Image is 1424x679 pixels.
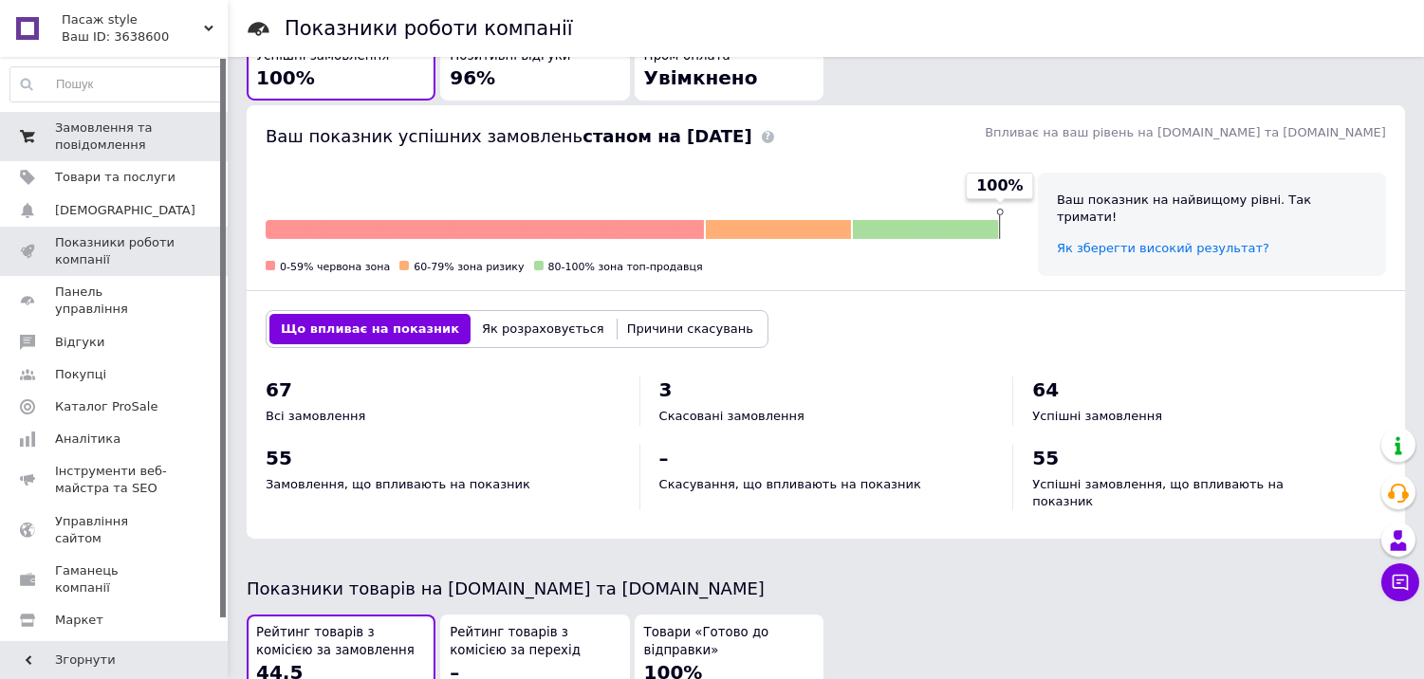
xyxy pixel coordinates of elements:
span: 96% [450,66,495,89]
span: Впливає на ваш рівень на [DOMAIN_NAME] та [DOMAIN_NAME] [985,125,1386,139]
span: Управління сайтом [55,513,176,547]
span: [DEMOGRAPHIC_DATA] [55,202,195,219]
span: Панель управління [55,284,176,318]
button: Чат з покупцем [1381,563,1419,601]
span: Увімкнено [644,66,758,89]
span: Аналітика [55,431,120,448]
div: Ваш ID: 3638600 [62,28,228,46]
span: Успішні замовлення [1032,409,1162,423]
button: Успішні замовлення100% [247,38,435,101]
span: – [659,447,669,469]
span: Інструменти веб-майстра та SEO [55,463,176,497]
span: 0-59% червона зона [280,261,390,273]
span: Товари та послуги [55,169,176,186]
span: Рейтинг товарів з комісією за замовлення [256,624,426,659]
span: Ваш показник успішних замовлень [266,126,752,146]
span: Всі замовлення [266,409,365,423]
span: Скасовані замовлення [659,409,804,423]
h1: Показники роботи компанії [285,17,573,40]
div: Ваш показник на найвищому рівні. Так тримати! [1057,192,1367,226]
span: 64 [1032,378,1059,401]
span: Показники товарів на [DOMAIN_NAME] та [DOMAIN_NAME] [247,578,765,598]
span: Успішні замовлення, що впливають на показник [1032,477,1284,508]
span: 3 [659,378,673,401]
span: 100% [976,175,1023,196]
span: Скасування, що впливають на показник [659,477,921,491]
span: Замовлення, що впливають на показник [266,477,530,491]
b: станом на [DATE] [583,126,751,146]
input: Пошук [10,67,223,101]
span: 80-100% зона топ-продавця [548,261,703,273]
span: Каталог ProSale [55,398,157,415]
span: 67 [266,378,292,401]
span: Рейтинг товарів з комісією за перехід [450,624,620,659]
span: Маркет [55,612,103,629]
span: Товари «Готово до відправки» [644,624,814,659]
span: Покупці [55,366,106,383]
span: 60-79% зона ризику [414,261,524,273]
span: Відгуки [55,334,104,351]
span: 55 [1032,447,1059,469]
button: Причини скасувань [616,314,765,344]
span: Замовлення та повідомлення [55,119,176,154]
a: Як зберегти високий результат? [1057,241,1269,255]
span: Показники роботи компанії [55,234,176,268]
span: 100% [256,66,315,89]
button: Як розраховується [471,314,616,344]
button: Пром-оплатаУвімкнено [635,38,823,101]
button: Що впливає на показник [269,314,471,344]
span: Пасаж style [62,11,204,28]
span: 55 [266,447,292,469]
button: Позитивні відгуки96% [440,38,629,101]
span: Гаманець компанії [55,562,176,596]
